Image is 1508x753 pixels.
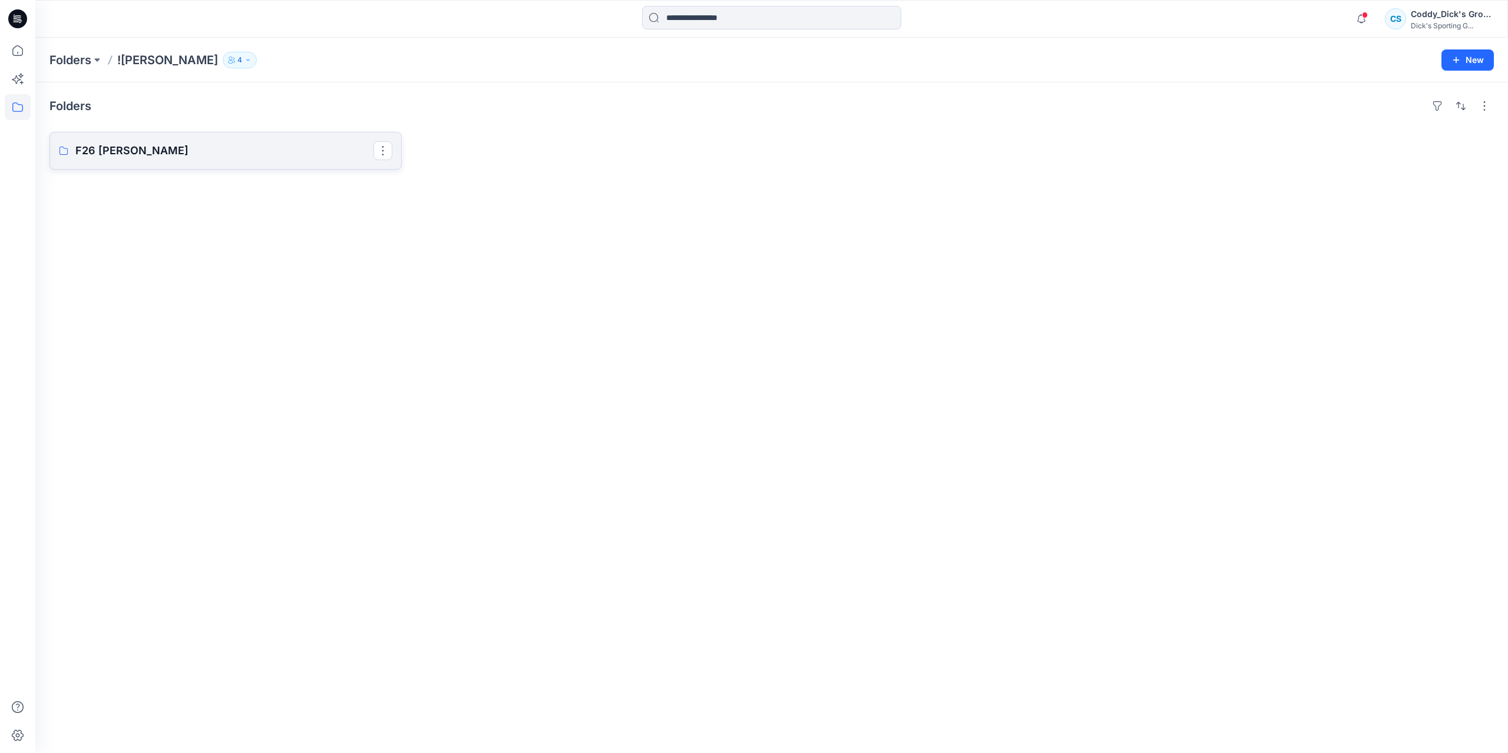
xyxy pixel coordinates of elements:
button: New [1441,49,1494,71]
div: CS [1385,8,1406,29]
button: 4 [223,52,257,68]
a: Folders [49,52,91,68]
h4: Folders [49,99,91,113]
div: Dick's Sporting G... [1411,21,1493,30]
div: Coddy_Dick's Group [1411,7,1493,21]
a: F26 [PERSON_NAME] [49,132,402,170]
p: 4 [237,54,242,67]
p: ![PERSON_NAME] [117,52,218,68]
p: F26 [PERSON_NAME] [75,142,373,159]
